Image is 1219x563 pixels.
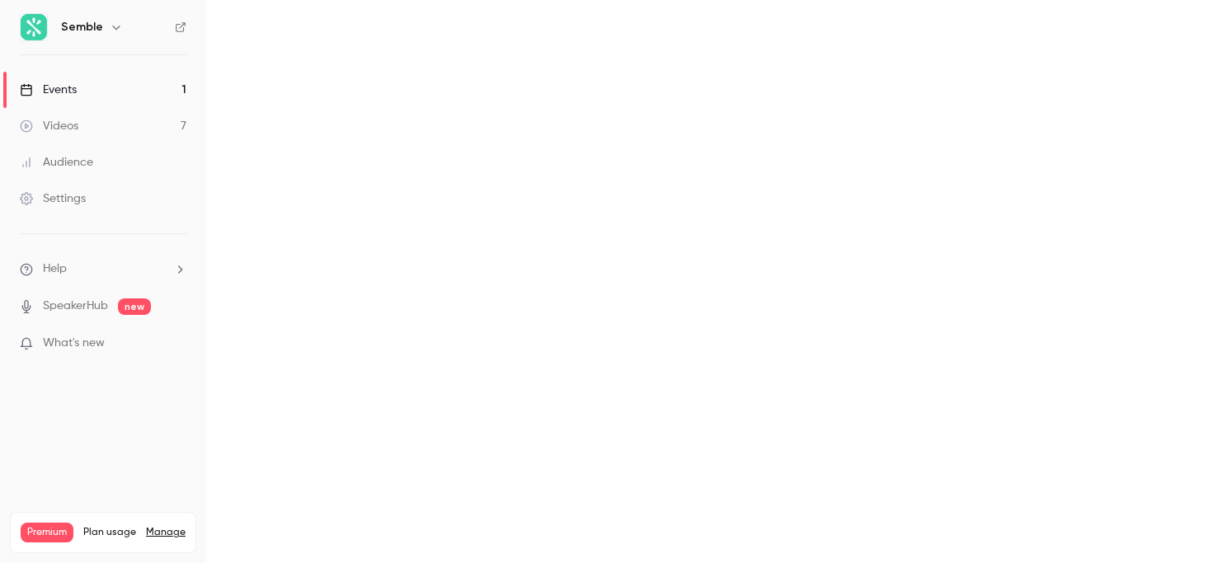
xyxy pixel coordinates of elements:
[61,19,103,35] h6: Semble
[20,118,78,134] div: Videos
[20,260,186,278] li: help-dropdown-opener
[20,82,77,98] div: Events
[43,298,108,315] a: SpeakerHub
[83,526,136,539] span: Plan usage
[43,260,67,278] span: Help
[21,523,73,542] span: Premium
[167,336,186,351] iframe: Noticeable Trigger
[20,154,93,171] div: Audience
[43,335,105,352] span: What's new
[20,190,86,207] div: Settings
[146,526,186,539] a: Manage
[118,298,151,315] span: new
[21,14,47,40] img: Semble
